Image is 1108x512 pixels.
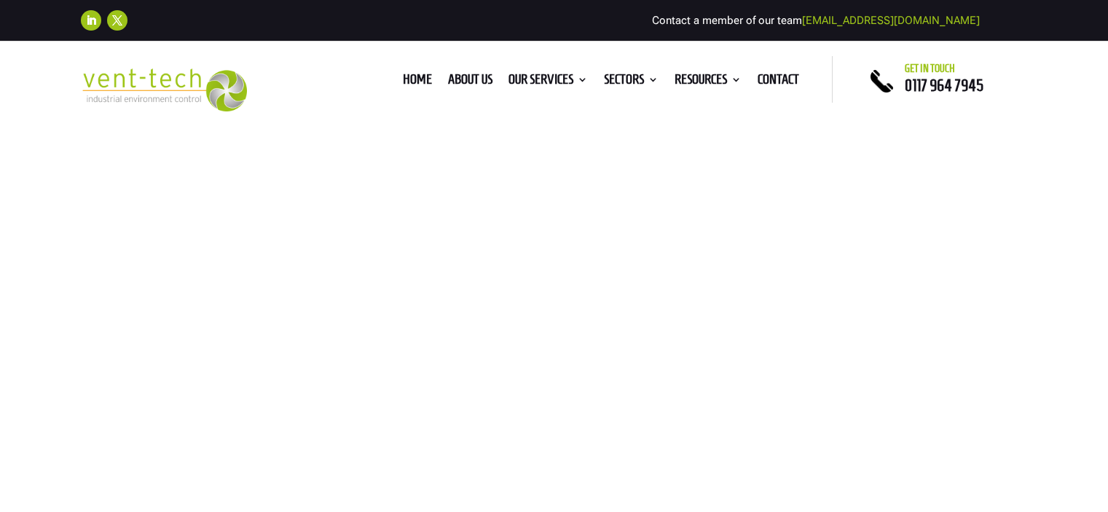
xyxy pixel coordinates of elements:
a: Sectors [604,74,659,90]
a: Our Services [508,74,588,90]
a: [EMAIL_ADDRESS][DOMAIN_NAME] [802,14,980,27]
span: Get in touch [905,63,955,74]
span: Contact a member of our team [652,14,980,27]
a: Contact [758,74,799,90]
a: About us [448,74,492,90]
a: 0117 964 7945 [905,76,983,94]
a: Home [403,74,432,90]
a: Follow on LinkedIn [81,10,101,31]
a: Resources [675,74,742,90]
img: 2023-09-27T08_35_16.549ZVENT-TECH---Clear-background [81,68,248,111]
a: Follow on X [107,10,127,31]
